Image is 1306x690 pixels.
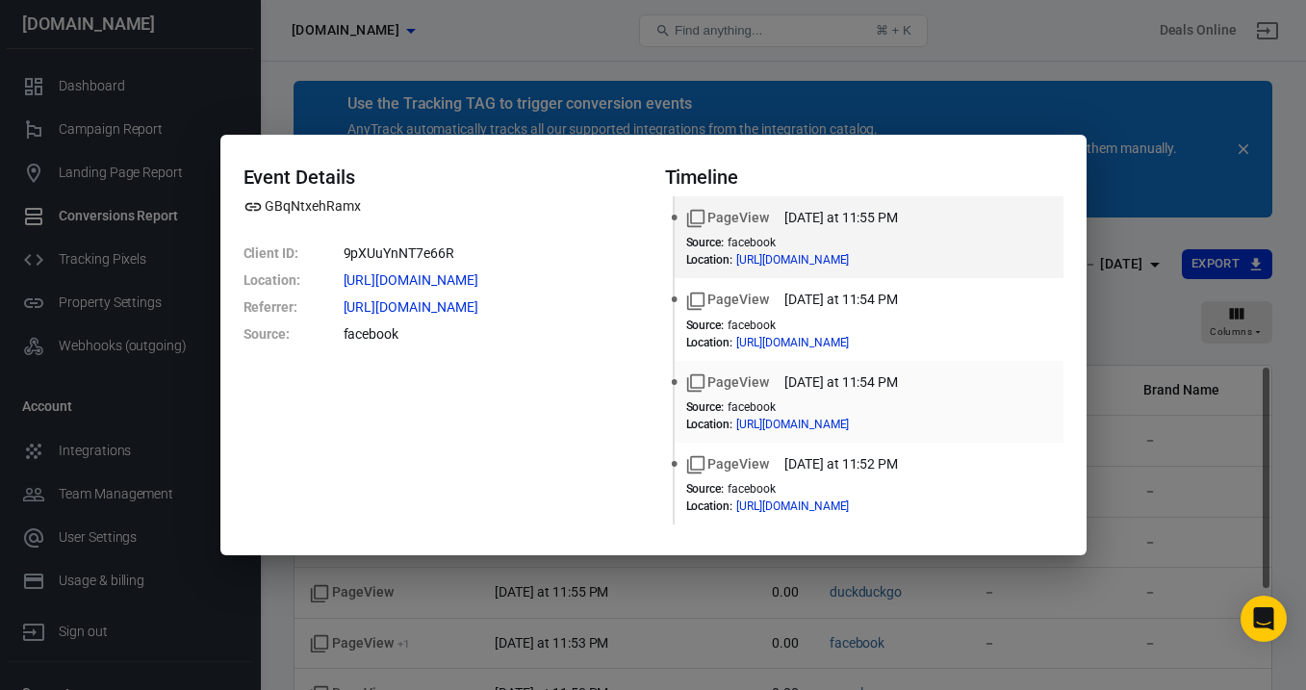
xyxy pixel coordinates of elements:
dt: Referrer : [243,294,340,320]
h4: Timeline [665,166,1063,189]
span: https://the420crew.com/shop-online/flower/page/2/?utm_source=facebook&tmsrc=facebookad&tmcid=%7B%... [344,273,513,287]
time: 2025-08-31T23:55:46-07:00 [784,208,898,228]
span: Standard event name [686,208,770,228]
span: Standard event name [686,372,770,393]
dt: Source : [243,320,340,347]
span: facebook [728,400,776,414]
time: 2025-08-31T23:54:11-07:00 [784,372,898,393]
span: Standard event name [686,454,770,474]
dt: Location : [686,418,733,431]
dt: Location : [686,499,733,513]
dt: Source : [686,319,725,332]
dt: Client ID : [243,240,340,267]
h4: Event Details [243,166,642,189]
span: https://the420crew.com/shop-online/flower/page/2/?utm_source=facebook&tmsrc=facebookad&tmcid=%7B%... [344,300,513,314]
span: Property [243,196,361,217]
dd: facebook [344,320,642,347]
dd: 9pXUuYnNT7e66R [344,240,642,267]
time: 2025-08-31T23:54:46-07:00 [784,290,898,310]
span: facebook [728,482,776,496]
dt: Source : [686,400,725,414]
span: https://the420crew.com/shop-online/flower/page/2/?utm_source=facebook&tmsrc=facebookad&tmcid=%7B%... [736,419,883,430]
dt: Location : [243,267,340,294]
dt: Location : [686,336,733,349]
span: Standard event name [686,290,770,310]
span: https://the420crew.com/shop-online/flower/page/2/?utm_source=facebook&tmsrc=facebookad&tmcid=%7B%... [736,337,883,348]
dt: Source : [686,482,725,496]
dt: Source : [686,236,725,249]
span: https://the420crew.com/shop-online/flower/?utm_source=facebook&tmsrc=facebookad&tmcid={{campaign.... [736,500,883,512]
span: facebook [728,319,776,332]
span: https://the420crew.com/shop-online/flower/page/2/?utm_source=facebook&tmsrc=facebookad&tmcid=%7B%... [736,254,883,266]
div: Open Intercom Messenger [1241,596,1287,642]
time: 2025-08-31T23:52:05-07:00 [784,454,898,474]
span: facebook [728,236,776,249]
dd: https://the420crew.com/shop-online/flower/page/2/?utm_source=facebook&tmsrc=facebookad&tmcid=%7B%... [344,294,642,320]
dt: Location : [686,253,733,267]
dd: https://the420crew.com/shop-online/flower/page/2/?utm_source=facebook&tmsrc=facebookad&tmcid=%7B%... [344,267,642,294]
